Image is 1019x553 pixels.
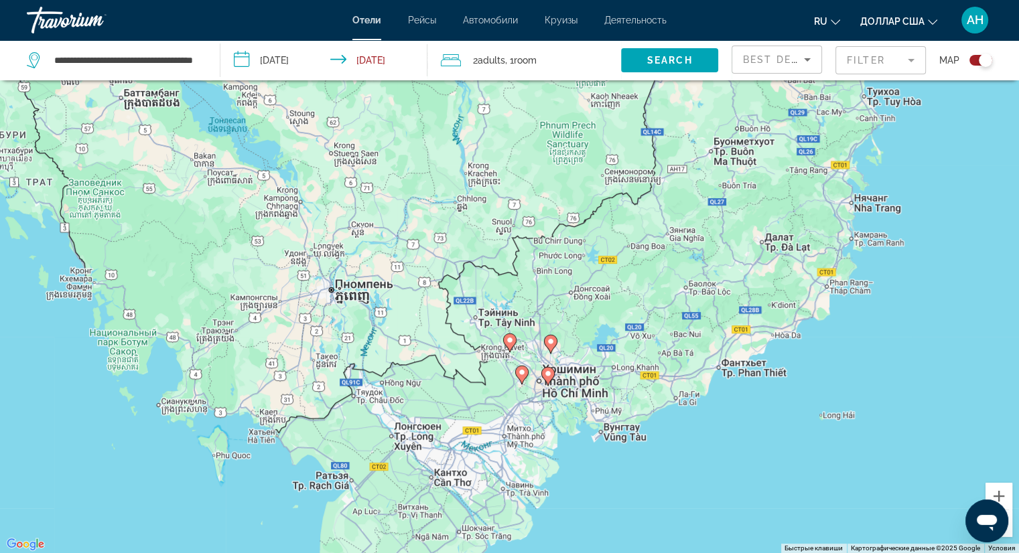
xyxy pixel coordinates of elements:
a: Открыть эту область в Google Картах (в новом окне) [3,536,48,553]
button: Toggle map [959,54,992,66]
button: Изменить валюту [860,11,937,31]
a: Круизы [545,15,578,25]
a: Отели [352,15,381,25]
a: Травориум [27,3,161,37]
a: Автомобили [463,15,518,25]
button: Быстрые клавиши [785,544,843,553]
button: Меню пользователя [957,6,992,34]
span: Room [514,55,537,66]
a: Условия (ссылка откроется в новой вкладке) [988,544,1015,552]
button: Travelers: 2 adults, 0 children [427,40,621,80]
span: Search [647,55,693,66]
a: Рейсы [408,15,436,25]
img: Google [3,536,48,553]
span: Картографические данные ©2025 Google [851,544,980,552]
a: Деятельность [604,15,667,25]
span: Best Deals [743,54,813,65]
mat-select: Sort by [743,52,811,68]
span: Adults [478,55,505,66]
font: ru [814,16,827,27]
button: Изменить язык [814,11,840,31]
span: Map [939,51,959,70]
font: АН [967,13,983,27]
button: Filter [835,46,926,75]
iframe: Кнопка запуска окна обмена сообщениями [965,499,1008,542]
font: доллар США [860,16,925,27]
span: 2 [473,51,505,70]
button: Check-in date: Feb 20, 2026 Check-out date: Feb 26, 2026 [220,40,427,80]
button: Увеличить [986,483,1012,509]
button: Search [621,48,718,72]
span: , 1 [505,51,537,70]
